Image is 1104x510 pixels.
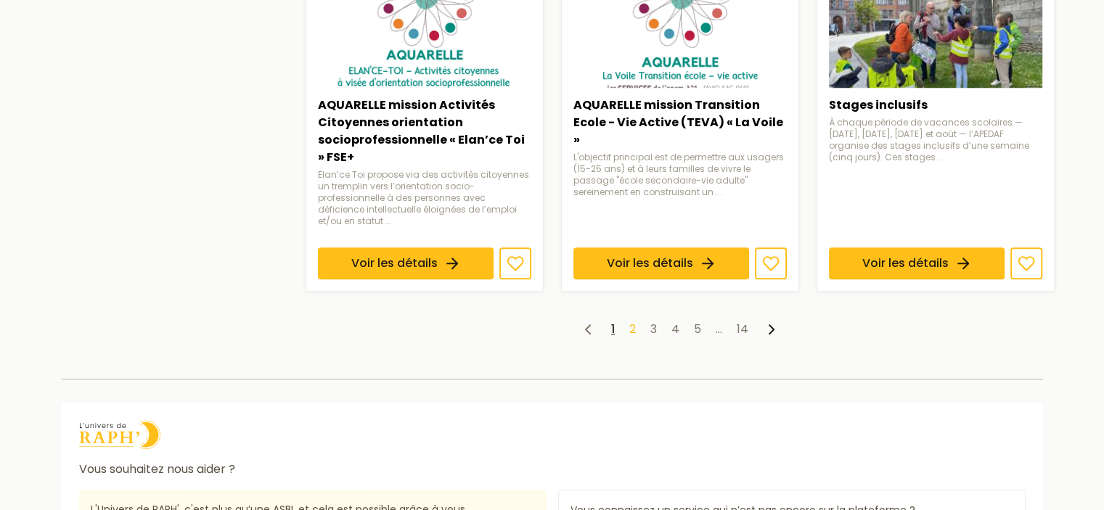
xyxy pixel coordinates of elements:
[573,247,749,279] a: Voir les détails
[499,247,531,279] button: Ajouter aux favoris
[1010,247,1042,279] button: Ajouter aux favoris
[671,321,679,337] a: 4
[79,461,1026,478] p: Vous souhaitez nous aider ?
[318,247,494,279] a: Voir les détails
[611,321,615,337] a: 1
[694,321,701,337] a: 5
[629,321,636,337] a: 2
[829,247,1005,279] a: Voir les détails
[755,247,787,279] button: Ajouter aux favoris
[737,321,748,337] a: 14
[650,321,657,337] a: 3
[79,420,160,449] img: logo Univers de Raph
[716,321,722,338] li: …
